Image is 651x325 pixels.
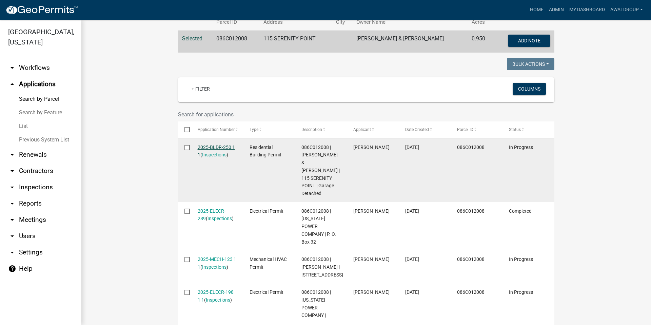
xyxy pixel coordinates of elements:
[457,127,473,132] span: Parcel ID
[608,3,646,16] a: awaldroup
[178,108,490,121] input: Search for applications
[353,127,371,132] span: Applicant
[198,288,237,304] div: ( )
[212,31,259,53] td: 086C012008
[468,14,494,30] th: Acres
[8,216,16,224] i: arrow_drop_down
[206,297,230,303] a: Inspections
[198,145,235,158] a: 2025-BLDR-250 1 1
[198,255,237,271] div: ( )
[212,14,259,30] th: Parcel ID
[399,121,451,138] datatable-header-cell: Date Created
[198,144,237,159] div: ( )
[8,151,16,159] i: arrow_drop_down
[405,127,429,132] span: Date Created
[301,289,331,318] span: 086C012008 | GEORGIA POWER COMPANY |
[250,256,287,270] span: Mechanical HVAC Permit
[259,14,332,30] th: Address
[509,145,533,150] span: In Progress
[301,145,340,196] span: 086C012008 | TAYLOR BOBBY & CYNTHIA | 115 SERENITY POINT | Garage Detached
[8,199,16,208] i: arrow_drop_down
[457,289,485,295] span: 086C012008
[509,127,521,132] span: Status
[301,256,343,278] span: 086C012008 | Bobby Taylor | 115 Serenity Point Lot 8
[202,264,226,270] a: Inspections
[352,31,468,53] td: [PERSON_NAME] & [PERSON_NAME]
[451,121,502,138] datatable-header-cell: Parcel ID
[509,289,533,295] span: In Progress
[259,31,332,53] td: 115 SERENITY POINT
[250,208,283,214] span: Electrical Permit
[352,14,468,30] th: Owner Name
[468,31,494,53] td: 0.950
[567,3,608,16] a: My Dashboard
[8,265,16,273] i: help
[457,208,485,214] span: 086C012008
[507,58,554,70] button: Bulk Actions
[332,14,352,30] th: City
[509,208,532,214] span: Completed
[182,35,202,42] a: Selected
[202,152,226,157] a: Inspections
[508,35,550,47] button: Add Note
[405,208,419,214] span: 06/13/2025
[457,145,485,150] span: 086C012008
[191,121,243,138] datatable-header-cell: Application Number
[186,83,215,95] a: + Filter
[353,256,390,262] span: Kristyn Chambers
[208,216,232,221] a: Inspections
[198,289,234,303] a: 2025-ELECR-198 1 1
[353,289,390,295] span: Mike Etheridge
[301,127,322,132] span: Description
[8,248,16,256] i: arrow_drop_down
[513,83,546,95] button: Columns
[198,208,225,222] a: 2025-ELECR-289
[198,207,237,223] div: ( )
[295,121,347,138] datatable-header-cell: Description
[353,145,390,150] span: Stephen Kitchen
[405,256,419,262] span: 05/29/2025
[301,208,336,245] span: 086C012008 | GEORGIA POWER COMPANY | P. O. Box 32
[527,3,546,16] a: Home
[250,289,283,295] span: Electrical Permit
[243,121,295,138] datatable-header-cell: Type
[8,80,16,88] i: arrow_drop_up
[502,121,554,138] datatable-header-cell: Status
[8,167,16,175] i: arrow_drop_down
[8,232,16,240] i: arrow_drop_down
[250,127,258,132] span: Type
[8,64,16,72] i: arrow_drop_down
[347,121,399,138] datatable-header-cell: Applicant
[8,183,16,191] i: arrow_drop_down
[405,289,419,295] span: 04/15/2025
[198,256,236,270] a: 2025-MECH-123 1 1
[457,256,485,262] span: 086C012008
[509,256,533,262] span: In Progress
[250,145,281,158] span: Residential Building Permit
[546,3,567,16] a: Admin
[353,208,390,214] span: Mike Etheridge
[518,38,540,43] span: Add Note
[198,127,235,132] span: Application Number
[178,121,191,138] datatable-header-cell: Select
[405,145,419,150] span: 08/17/2025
